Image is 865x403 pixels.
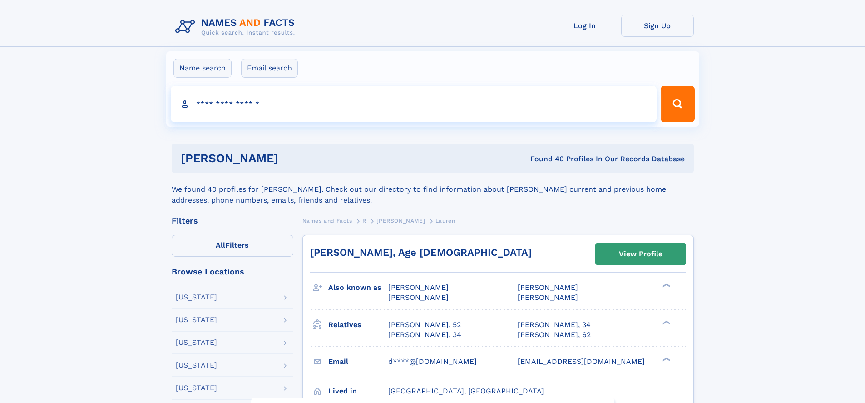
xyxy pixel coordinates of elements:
span: R [362,218,366,224]
h1: [PERSON_NAME] [181,153,405,164]
span: [EMAIL_ADDRESS][DOMAIN_NAME] [518,357,645,366]
a: [PERSON_NAME] [376,215,425,226]
div: Found 40 Profiles In Our Records Database [404,154,685,164]
h3: Email [328,354,388,369]
span: Lauren [435,218,455,224]
span: [PERSON_NAME] [388,293,449,302]
img: Logo Names and Facts [172,15,302,39]
a: View Profile [596,243,686,265]
div: ❯ [660,356,671,362]
div: We found 40 profiles for [PERSON_NAME]. Check out our directory to find information about [PERSON... [172,173,694,206]
h3: Also known as [328,280,388,295]
span: [PERSON_NAME] [518,283,578,292]
div: View Profile [619,244,662,264]
label: Filters [172,235,293,257]
span: All [216,241,225,249]
div: [US_STATE] [176,384,217,392]
div: [US_STATE] [176,339,217,346]
div: [US_STATE] [176,294,217,301]
h3: Lived in [328,383,388,399]
a: [PERSON_NAME], 34 [518,320,591,330]
div: [US_STATE] [176,362,217,369]
label: Email search [241,59,298,78]
div: ❯ [660,319,671,325]
div: Filters [172,217,293,225]
a: R [362,215,366,226]
button: Search Button [661,86,694,122]
a: [PERSON_NAME], 62 [518,330,591,340]
a: [PERSON_NAME], 52 [388,320,461,330]
a: Log In [549,15,621,37]
a: [PERSON_NAME], 34 [388,330,461,340]
label: Name search [173,59,232,78]
span: [PERSON_NAME] [518,293,578,302]
a: Sign Up [621,15,694,37]
a: [PERSON_NAME], Age [DEMOGRAPHIC_DATA] [310,247,532,258]
div: ❯ [660,283,671,289]
span: [GEOGRAPHIC_DATA], [GEOGRAPHIC_DATA] [388,387,544,395]
h3: Relatives [328,317,388,333]
span: [PERSON_NAME] [376,218,425,224]
span: [PERSON_NAME] [388,283,449,292]
a: Names and Facts [302,215,352,226]
div: Browse Locations [172,268,293,276]
div: [US_STATE] [176,316,217,323]
input: search input [171,86,657,122]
